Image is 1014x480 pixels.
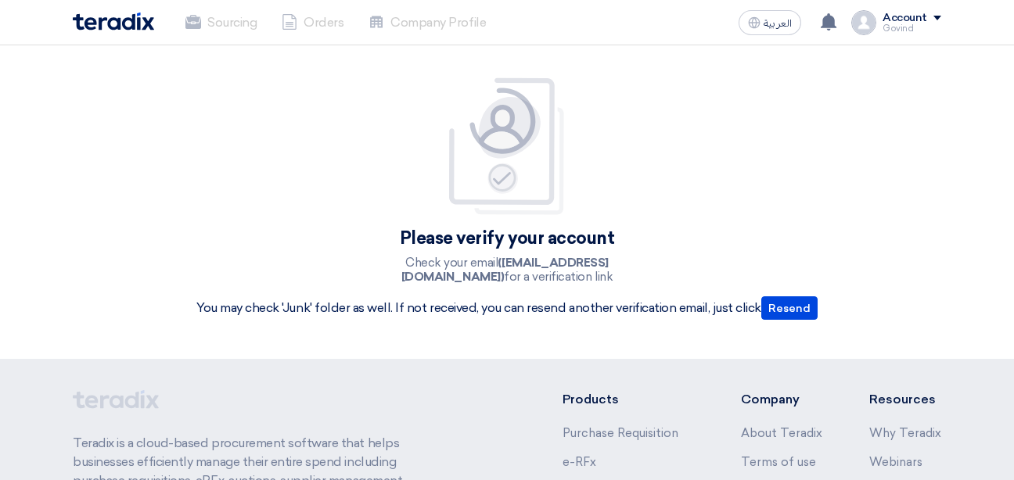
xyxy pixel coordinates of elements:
[761,296,818,320] button: Resend
[883,12,927,25] div: Account
[196,229,818,248] h4: Please verify your account
[196,296,818,320] p: You may check 'Junk' folder as well. If not received, you can resend another verification email, ...
[563,455,596,469] a: e-RFx
[366,256,648,284] p: Check your email for a verification link
[869,426,941,440] a: Why Teradix
[741,426,822,440] a: About Teradix
[73,13,154,30] img: Teradix logo
[741,390,822,409] li: Company
[741,455,816,469] a: Terms of use
[869,455,922,469] a: Webinars
[851,10,876,35] img: profile_test.png
[401,256,609,284] b: ([EMAIL_ADDRESS][DOMAIN_NAME])
[563,390,695,409] li: Products
[563,426,678,440] a: Purchase Requisition
[739,10,801,35] button: العربية
[883,24,941,33] div: Govind
[444,77,570,217] img: Your account is pending for verification
[764,18,792,29] span: العربية
[869,390,941,409] li: Resources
